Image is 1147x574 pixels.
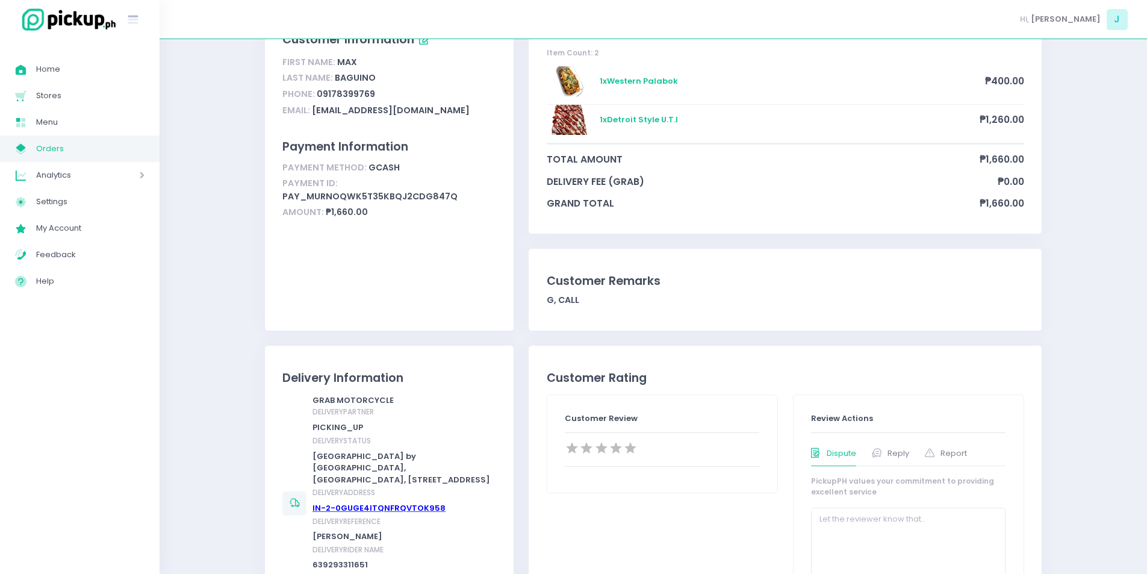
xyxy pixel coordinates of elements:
span: Hi, [1020,13,1029,25]
span: ₱1,660.00 [980,152,1024,166]
span: Reply [887,448,909,460]
span: delivery address [312,487,375,498]
span: delivery rider name [312,544,384,555]
div: G, Call [547,294,1024,307]
div: 639293311651 [312,559,493,571]
span: Report [940,448,967,460]
div: [PERSON_NAME] [312,531,493,543]
span: delivery fee (grab) [547,175,998,189]
div: Customer Information [282,30,496,51]
div: [EMAIL_ADDRESS][DOMAIN_NAME] [282,102,496,119]
span: Feedback [36,247,145,263]
div: PICKING_UP [312,422,493,434]
span: delivery status [312,435,371,446]
div: PickupPH values your commitment to providing excellent service [811,476,1006,498]
span: grand total [547,196,980,210]
span: Phone: [282,88,315,100]
div: [GEOGRAPHIC_DATA] by [GEOGRAPHIC_DATA], [GEOGRAPHIC_DATA], [STREET_ADDRESS] [312,451,493,486]
div: GRAB MOTORCYCLE [312,395,493,418]
div: Delivery Information [282,369,496,387]
span: Last Name: [282,72,333,84]
span: delivery reference [312,516,381,526]
span: Help [36,273,145,289]
span: Menu [36,114,145,130]
span: My Account [36,220,145,236]
span: total amount [547,152,980,166]
span: Payment Method: [282,161,367,173]
div: 09178399769 [282,86,496,102]
span: Analytics [36,167,105,183]
span: ₱0.00 [998,175,1024,189]
span: Orders [36,141,145,157]
span: Customer Review [565,413,638,424]
span: Review Actions [811,413,873,424]
span: Home [36,61,145,77]
div: Item Count: 2 [547,48,1024,58]
div: Customer Remarks [547,272,1024,290]
span: J [1107,9,1128,30]
div: BAGUINO [282,70,496,87]
span: Email: [282,104,310,116]
div: gcash [282,160,496,176]
span: Settings [36,194,145,210]
span: Payment ID: [282,177,338,189]
span: Stores [36,88,145,104]
a: IN-2-0GUGE4ITQNFRQVTOK958 [312,502,446,514]
span: First Name: [282,56,335,68]
div: Payment Information [282,138,496,155]
div: MAX [282,54,496,70]
span: Dispute [827,448,856,460]
span: Amount: [282,206,324,218]
div: Customer Rating [547,369,1024,387]
div: ₱1,660.00 [282,205,496,221]
span: [PERSON_NAME] [1031,13,1101,25]
span: ₱1,660.00 [980,196,1024,210]
div: pay_MUrNoqWk5t35kbQJ2cdg847q [282,176,496,205]
span: delivery partner [312,407,374,417]
img: logo [15,7,117,33]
